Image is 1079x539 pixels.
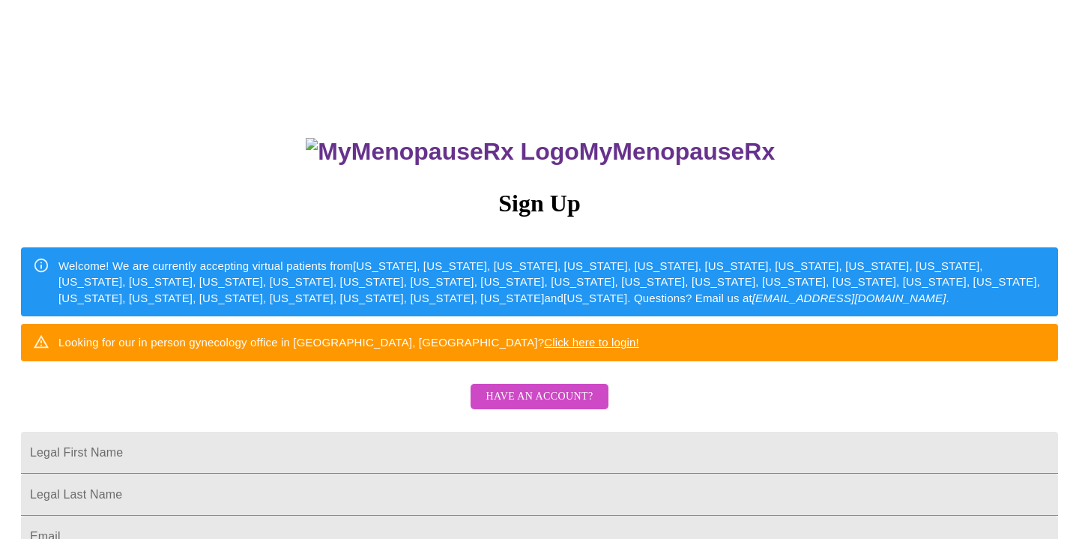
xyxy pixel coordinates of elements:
[23,138,1059,166] h3: MyMenopauseRx
[486,388,593,406] span: Have an account?
[58,328,639,356] div: Looking for our in person gynecology office in [GEOGRAPHIC_DATA], [GEOGRAPHIC_DATA]?
[467,400,611,412] a: Have an account?
[21,190,1058,217] h3: Sign Up
[471,384,608,410] button: Have an account?
[544,336,639,349] a: Click here to login!
[752,292,946,304] em: [EMAIL_ADDRESS][DOMAIN_NAME]
[306,138,578,166] img: MyMenopauseRx Logo
[58,252,1046,312] div: Welcome! We are currently accepting virtual patients from [US_STATE], [US_STATE], [US_STATE], [US...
